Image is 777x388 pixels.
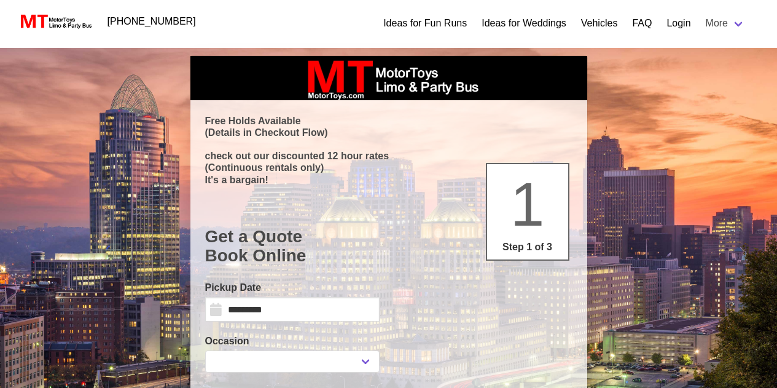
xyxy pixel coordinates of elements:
[205,127,572,138] p: (Details in Checkout Flow)
[297,56,481,100] img: box_logo_brand.jpeg
[205,115,572,127] p: Free Holds Available
[205,174,572,186] p: It's a bargain!
[17,13,93,30] img: MotorToys Logo
[698,11,752,36] a: More
[205,334,380,349] label: Occasion
[383,16,467,31] a: Ideas for Fun Runs
[482,16,566,31] a: Ideas for Weddings
[205,280,380,295] label: Pickup Date
[492,240,563,255] p: Step 1 of 3
[666,16,690,31] a: Login
[510,170,545,239] span: 1
[632,16,652,31] a: FAQ
[205,227,572,266] h1: Get a Quote Book Online
[205,150,572,162] p: check out our discounted 12 hour rates
[205,162,572,173] p: (Continuous rentals only)
[100,9,203,34] a: [PHONE_NUMBER]
[581,16,618,31] a: Vehicles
